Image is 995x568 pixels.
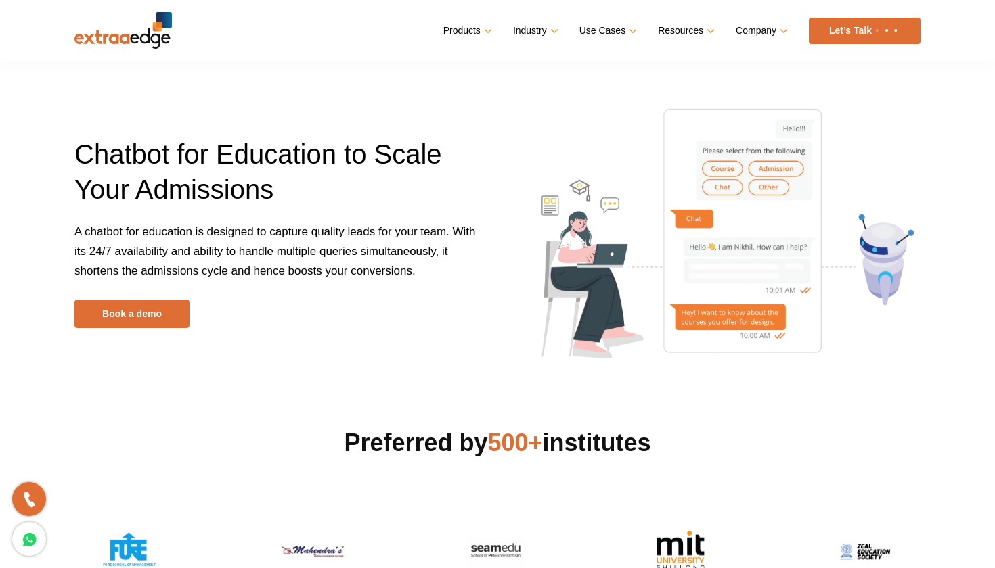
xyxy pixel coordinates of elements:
[513,21,556,41] a: Industry
[535,105,921,359] img: chatbot
[74,300,190,328] a: Book a demo
[736,21,785,41] a: Company
[74,225,476,277] span: A chatbot for education is designed to capture quality leads for your team. With its 24/7 availab...
[488,429,543,456] span: 500+
[74,427,921,459] h2: Preferred by institutes
[74,139,442,204] span: Chatbot for Education to Scale Your Admissions
[443,21,489,41] a: Products
[579,21,634,41] a: Use Cases
[809,18,921,44] a: Let’s Talk
[658,21,712,41] a: Resources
